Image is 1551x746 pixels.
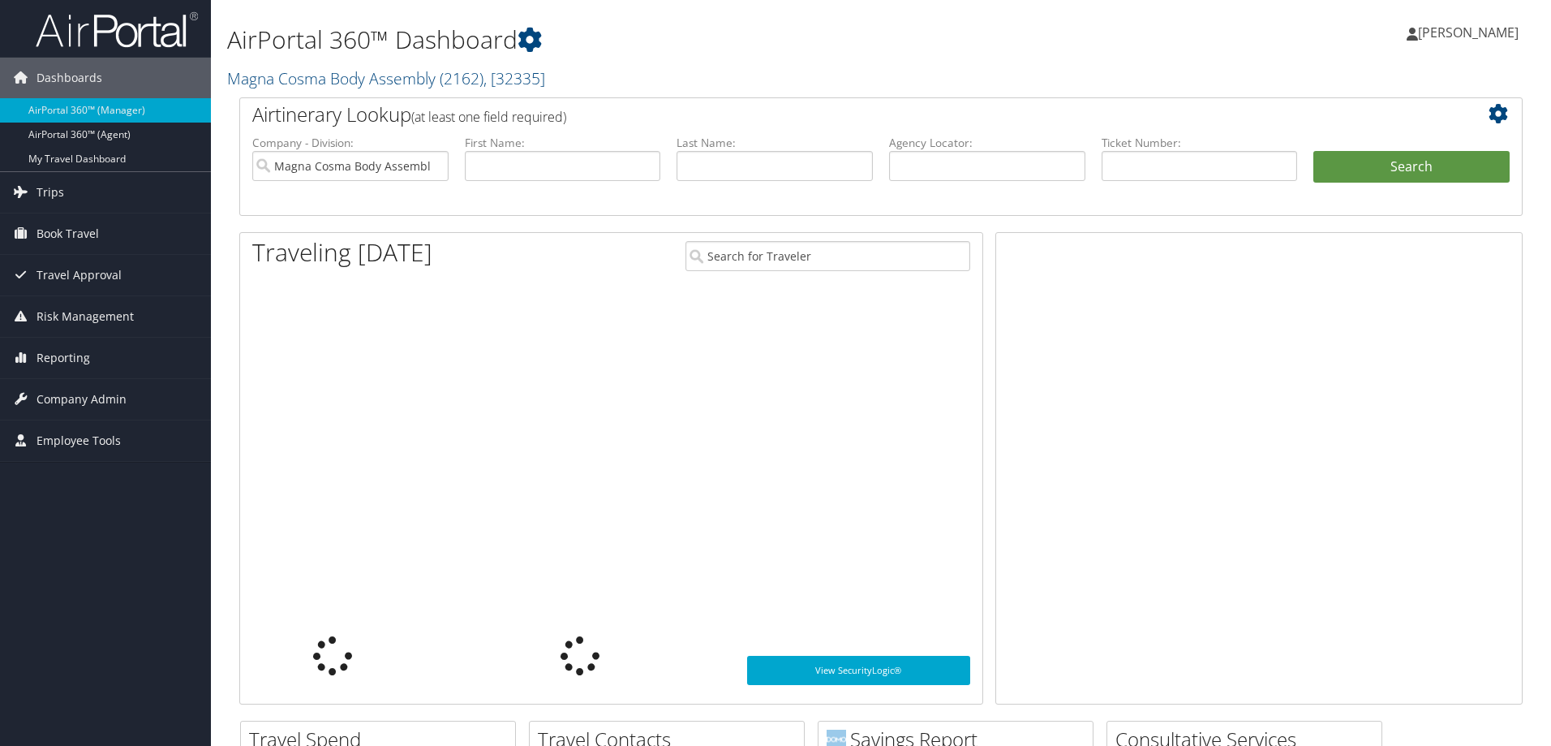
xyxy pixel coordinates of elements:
span: [PERSON_NAME] [1418,24,1519,41]
span: , [ 32335 ] [483,67,545,89]
a: [PERSON_NAME] [1407,8,1535,57]
span: Trips [37,172,64,213]
a: Magna Cosma Body Assembly [227,67,545,89]
h1: Traveling [DATE] [252,235,432,270]
label: Company - Division: [252,135,449,151]
h1: AirPortal 360™ Dashboard [227,23,1099,57]
label: Last Name: [677,135,873,151]
span: Dashboards [37,58,102,98]
input: Search for Traveler [685,241,970,271]
label: Agency Locator: [889,135,1085,151]
span: Company Admin [37,379,127,420]
span: ( 2162 ) [440,67,483,89]
span: Employee Tools [37,420,121,461]
span: Reporting [37,338,90,378]
a: View SecurityLogic® [747,656,970,685]
span: Book Travel [37,213,99,254]
h2: Airtinerary Lookup [252,101,1403,128]
label: First Name: [465,135,661,151]
span: Risk Management [37,296,134,337]
span: Travel Approval [37,255,122,295]
span: (at least one field required) [411,108,566,126]
label: Ticket Number: [1102,135,1298,151]
button: Search [1313,151,1510,183]
img: airportal-logo.png [36,11,198,49]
